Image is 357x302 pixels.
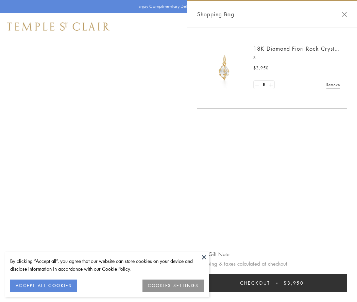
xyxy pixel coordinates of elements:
[254,81,260,89] a: Set quantity to 0
[267,81,274,89] a: Set quantity to 2
[197,259,347,268] p: Shipping & taxes calculated at checkout
[10,257,204,273] div: By clicking “Accept all”, you agree that our website can store cookies on your device and disclos...
[197,250,230,258] button: Add Gift Note
[240,279,270,287] span: Checkout
[284,279,304,287] span: $3,950
[326,81,340,88] a: Remove
[204,48,245,88] img: P51889-E11FIORI
[253,54,340,61] p: S
[142,280,204,292] button: COOKIES SETTINGS
[7,22,109,31] img: Temple St. Clair
[10,280,77,292] button: ACCEPT ALL COOKIES
[197,274,347,292] button: Checkout $3,950
[138,3,216,10] p: Enjoy Complimentary Delivery & Returns
[253,65,269,71] span: $3,950
[197,10,234,19] span: Shopping Bag
[342,12,347,17] button: Close Shopping Bag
